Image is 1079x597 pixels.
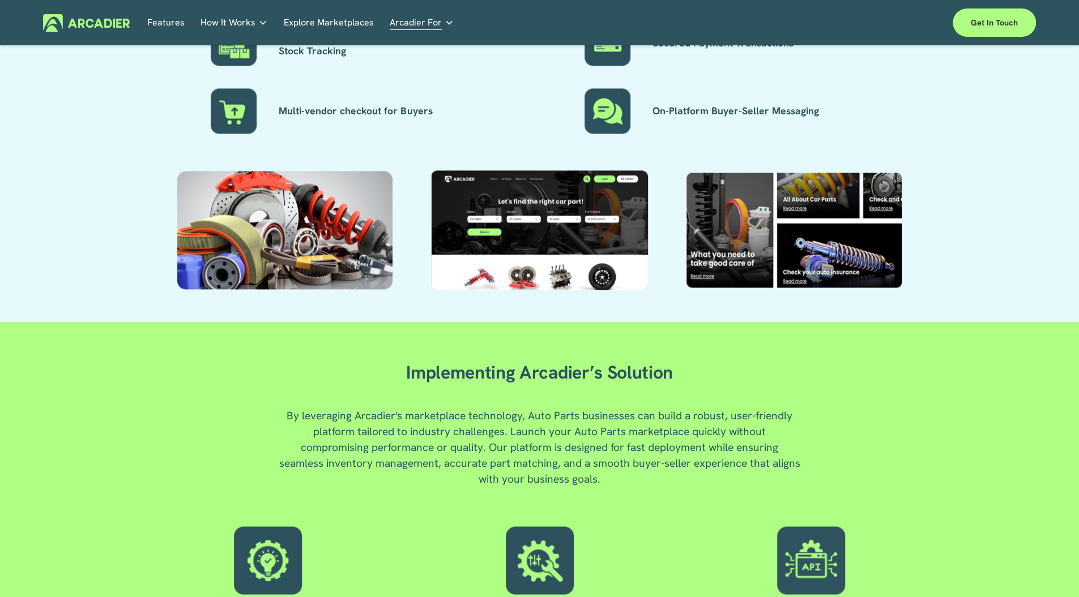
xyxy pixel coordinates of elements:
[652,104,819,117] strong: On-Platform Buyer-Seller Messaging
[147,14,185,32] a: Features
[1022,543,1079,597] iframe: Chat Widget
[201,14,267,32] a: folder dropdown
[279,28,508,57] strong: Inventory and Order Management with Real-Time Stock Tracking
[953,8,1036,37] a: Get in touch
[390,15,442,31] span: Arcadier For
[652,36,794,49] strong: Secured Payment Transactions
[279,407,800,487] p: By leveraging Arcadier's marketplace technology, Auto Parts businesses can build a robust, user-f...
[390,14,454,32] a: folder dropdown
[201,15,255,31] span: How It Works
[381,362,698,384] h2: Implementing Arcadier’s Solution
[279,104,432,117] strong: Multi-vendor checkout for Buyers
[43,14,130,32] img: Arcadier
[284,14,374,32] a: Explore Marketplaces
